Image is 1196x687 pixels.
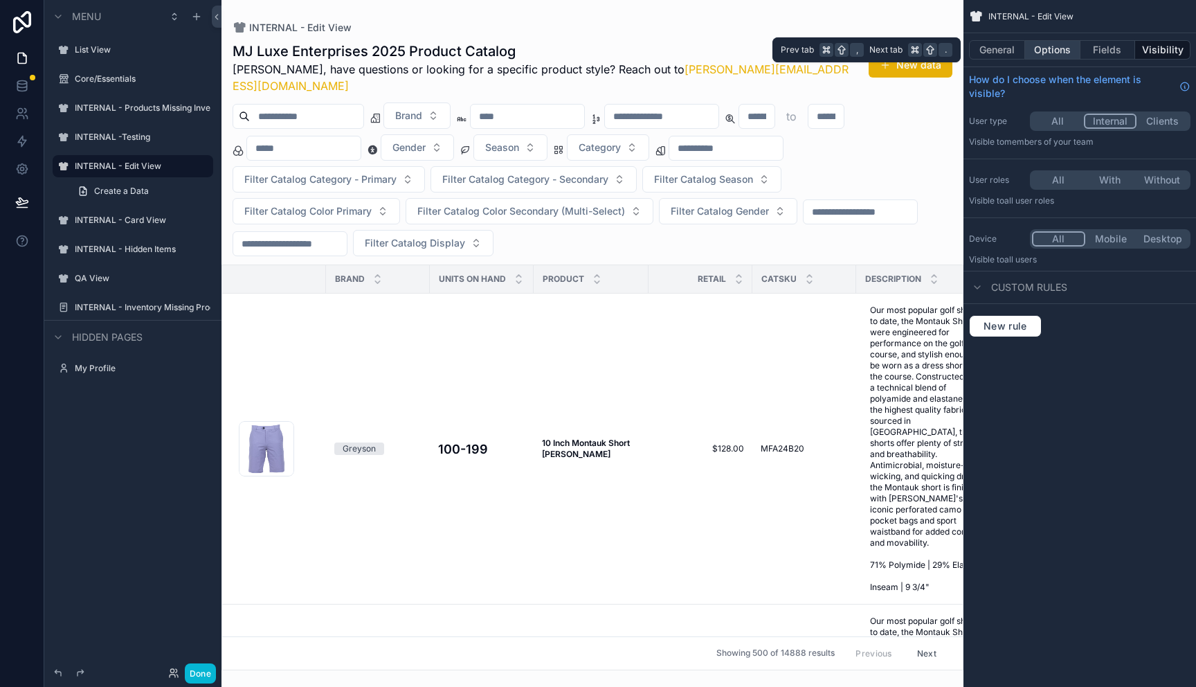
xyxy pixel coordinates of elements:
[185,663,216,684] button: Done
[75,161,205,172] label: INTERNAL - Edit View
[969,136,1190,148] p: Visible to
[1080,40,1136,60] button: Fields
[75,244,210,255] label: INTERNAL - Hidden Items
[940,44,951,55] span: .
[969,73,1174,100] span: How do I choose when the element is visible?
[1084,114,1137,129] button: Internal
[1004,195,1054,206] span: All user roles
[1085,231,1137,247] button: Mobile
[1136,172,1188,188] button: Without
[969,73,1190,100] a: How do I choose when the element is visible?
[439,274,506,285] span: Units On Hand
[1032,231,1085,247] button: All
[1025,40,1080,60] button: Options
[1004,254,1037,265] span: all users
[969,195,1190,206] p: Visible to
[1136,231,1188,247] button: Desktop
[1135,40,1190,60] button: Visibility
[851,44,862,55] span: ,
[869,44,903,55] span: Next tab
[865,274,921,285] span: Description
[69,180,213,202] a: Create a Data
[991,280,1067,294] span: Custom rules
[543,274,584,285] span: Product
[988,11,1073,22] span: INTERNAL - Edit View
[72,10,101,24] span: Menu
[75,273,210,284] label: QA View
[75,132,210,143] label: INTERNAL -Testing
[72,330,143,344] span: Hidden pages
[75,363,210,374] label: My Profile
[75,73,210,84] label: Core/Essentials
[75,302,210,313] label: INTERNAL - Inventory Missing Products
[75,102,210,114] label: INTERNAL - Products Missing Inventory
[1136,114,1188,129] button: Clients
[75,215,210,226] label: INTERNAL - Card View
[335,274,365,285] span: Brand
[969,315,1042,337] button: New rule
[1084,172,1136,188] button: With
[761,274,797,285] span: CATSKU
[1032,172,1084,188] button: All
[1032,114,1084,129] button: All
[94,186,149,197] span: Create a Data
[969,40,1025,60] button: General
[781,44,814,55] span: Prev tab
[969,116,1024,127] label: User type
[969,175,1024,186] label: User roles
[907,643,946,664] button: Next
[698,274,726,285] span: Retail
[969,254,1190,265] p: Visible to
[978,320,1033,332] span: New rule
[969,233,1024,244] label: Device
[1004,136,1094,147] span: Members of your team
[75,44,210,55] label: List View
[716,648,835,659] span: Showing 500 of 14888 results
